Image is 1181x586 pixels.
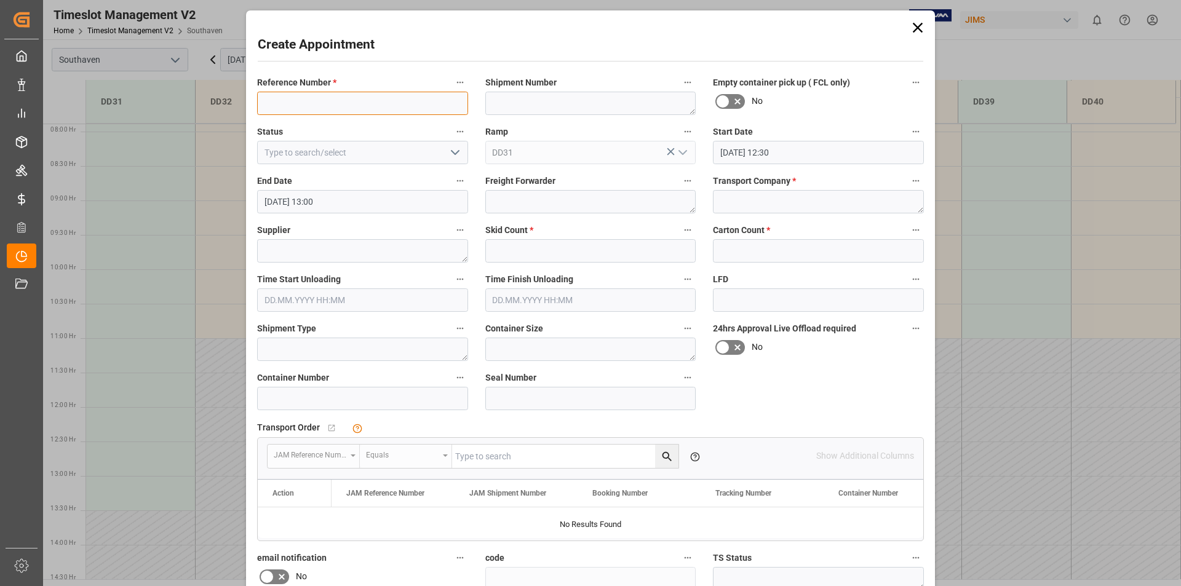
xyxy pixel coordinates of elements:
[752,95,763,108] span: No
[680,550,696,566] button: code
[908,74,924,90] button: Empty container pick up ( FCL only)
[257,141,468,164] input: Type to search/select
[366,446,439,461] div: Equals
[680,370,696,386] button: Seal Number
[908,173,924,189] button: Transport Company *
[452,445,678,468] input: Type to search
[485,224,533,237] span: Skid Count
[445,143,463,162] button: open menu
[485,288,696,312] input: DD.MM.YYYY HH:MM
[485,371,536,384] span: Seal Number
[257,190,468,213] input: DD.MM.YYYY HH:MM
[268,445,360,468] button: open menu
[452,222,468,238] button: Supplier
[713,175,796,188] span: Transport Company
[680,173,696,189] button: Freight Forwarder
[680,271,696,287] button: Time Finish Unloading
[257,421,320,434] span: Transport Order
[257,224,290,237] span: Supplier
[257,288,468,312] input: DD.MM.YYYY HH:MM
[908,550,924,566] button: TS Status
[257,371,329,384] span: Container Number
[838,489,898,497] span: Container Number
[452,173,468,189] button: End Date
[485,125,508,138] span: Ramp
[713,322,856,335] span: 24hrs Approval Live Offload required
[680,74,696,90] button: Shipment Number
[680,124,696,140] button: Ramp
[257,76,336,89] span: Reference Number
[257,125,283,138] span: Status
[908,222,924,238] button: Carton Count *
[485,273,573,286] span: Time Finish Unloading
[485,175,555,188] span: Freight Forwarder
[673,143,691,162] button: open menu
[452,74,468,90] button: Reference Number *
[752,341,763,354] span: No
[655,445,678,468] button: search button
[485,322,543,335] span: Container Size
[908,124,924,140] button: Start Date
[257,273,341,286] span: Time Start Unloading
[258,35,375,55] h2: Create Appointment
[257,175,292,188] span: End Date
[452,550,468,566] button: email notification
[713,552,752,564] span: TS Status
[272,489,294,497] div: Action
[713,125,753,138] span: Start Date
[257,552,327,564] span: email notification
[485,76,557,89] span: Shipment Number
[485,141,696,164] input: Type to search/select
[452,370,468,386] button: Container Number
[452,124,468,140] button: Status
[296,570,307,583] span: No
[908,271,924,287] button: LFD
[713,141,924,164] input: DD.MM.YYYY HH:MM
[346,489,424,497] span: JAM Reference Number
[715,489,771,497] span: Tracking Number
[592,489,648,497] span: Booking Number
[452,271,468,287] button: Time Start Unloading
[908,320,924,336] button: 24hrs Approval Live Offload required
[274,446,346,461] div: JAM Reference Number
[713,273,728,286] span: LFD
[469,489,546,497] span: JAM Shipment Number
[485,552,504,564] span: code
[680,222,696,238] button: Skid Count *
[713,224,770,237] span: Carton Count
[360,445,452,468] button: open menu
[257,322,316,335] span: Shipment Type
[680,320,696,336] button: Container Size
[452,320,468,336] button: Shipment Type
[713,76,850,89] span: Empty container pick up ( FCL only)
